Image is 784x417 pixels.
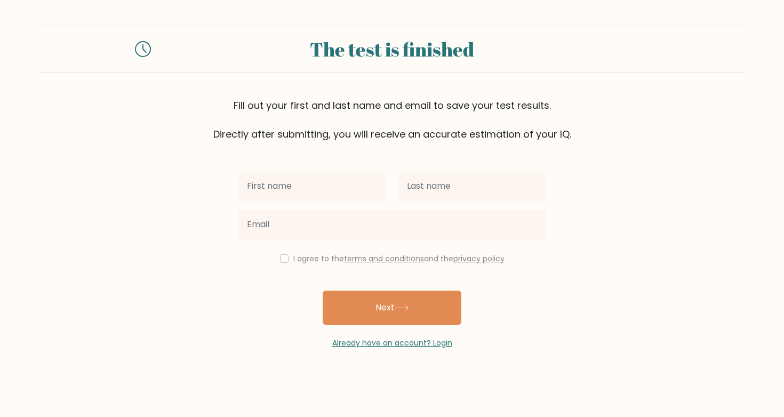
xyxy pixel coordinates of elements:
[238,171,386,201] input: First name
[453,253,505,264] a: privacy policy
[323,291,461,325] button: Next
[293,253,505,264] label: I agree to the and the
[40,98,744,141] div: Fill out your first and last name and email to save your test results. Directly after submitting,...
[332,338,452,348] a: Already have an account? Login
[344,253,424,264] a: terms and conditions
[164,35,620,63] div: The test is finished
[398,171,546,201] input: Last name
[238,210,546,239] input: Email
